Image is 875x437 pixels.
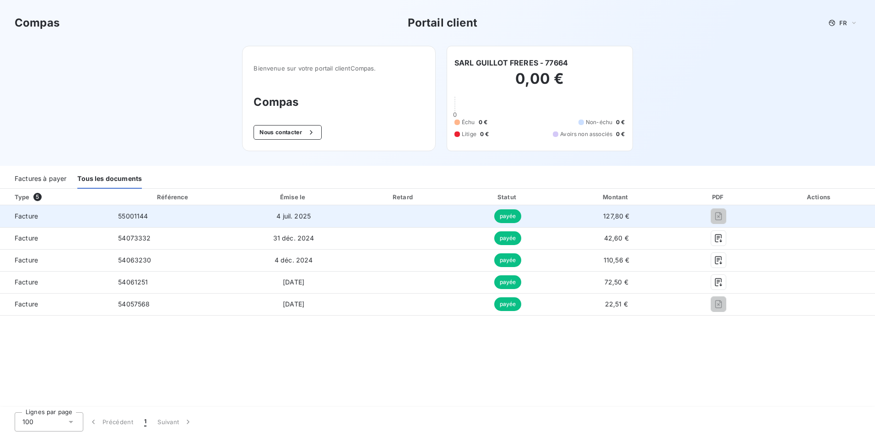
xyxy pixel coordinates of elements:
button: 1 [139,412,152,432]
span: 4 déc. 2024 [275,256,313,264]
h3: Portail client [408,15,477,31]
span: payée [494,253,522,267]
span: Non-échu [586,118,612,126]
div: Tous les documents [77,169,142,189]
span: Facture [7,212,103,221]
span: Échu [462,118,475,126]
span: [DATE] [283,300,304,308]
span: 110,56 € [604,256,629,264]
span: 0 € [616,130,625,138]
div: Type [9,192,109,202]
h2: 0,00 € [454,70,625,97]
span: FR [839,19,847,27]
span: 31 déc. 2024 [273,234,314,242]
div: Statut [458,192,557,202]
span: 22,51 € [605,300,628,308]
h3: Compas [254,94,424,110]
span: 0 € [480,130,489,138]
span: Avoirs non associés [560,130,612,138]
div: Émise le [238,192,349,202]
span: 55001144 [118,212,148,220]
button: Suivant [152,412,198,432]
span: 54061251 [118,278,148,286]
span: 1 [144,417,146,426]
span: 0 € [479,118,487,126]
h3: Compas [15,15,59,31]
span: 4 juil. 2025 [276,212,311,220]
span: 54057568 [118,300,150,308]
button: Nous contacter [254,125,321,140]
div: Actions [766,192,873,202]
h6: SARL GUILLOT FRERES - 77664 [454,57,568,68]
span: payée [494,275,522,289]
span: Facture [7,234,103,243]
span: payée [494,209,522,223]
span: [DATE] [283,278,304,286]
button: Précédent [83,412,139,432]
span: 42,60 € [604,234,629,242]
span: 54063230 [118,256,151,264]
span: Facture [7,256,103,265]
span: 0 [453,111,457,118]
span: 5 [33,193,42,201]
div: Montant [561,192,672,202]
span: Facture [7,278,103,287]
span: 0 € [616,118,625,126]
span: payée [494,231,522,245]
span: 127,80 € [603,212,629,220]
span: 72,50 € [605,278,628,286]
span: 54073332 [118,234,151,242]
div: Référence [157,193,188,201]
span: 100 [22,417,33,426]
div: Retard [353,192,454,202]
span: Litige [462,130,476,138]
span: payée [494,297,522,311]
span: Facture [7,300,103,309]
span: Bienvenue sur votre portail client Compas . [254,65,424,72]
div: PDF [675,192,762,202]
div: Factures à payer [15,169,66,189]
